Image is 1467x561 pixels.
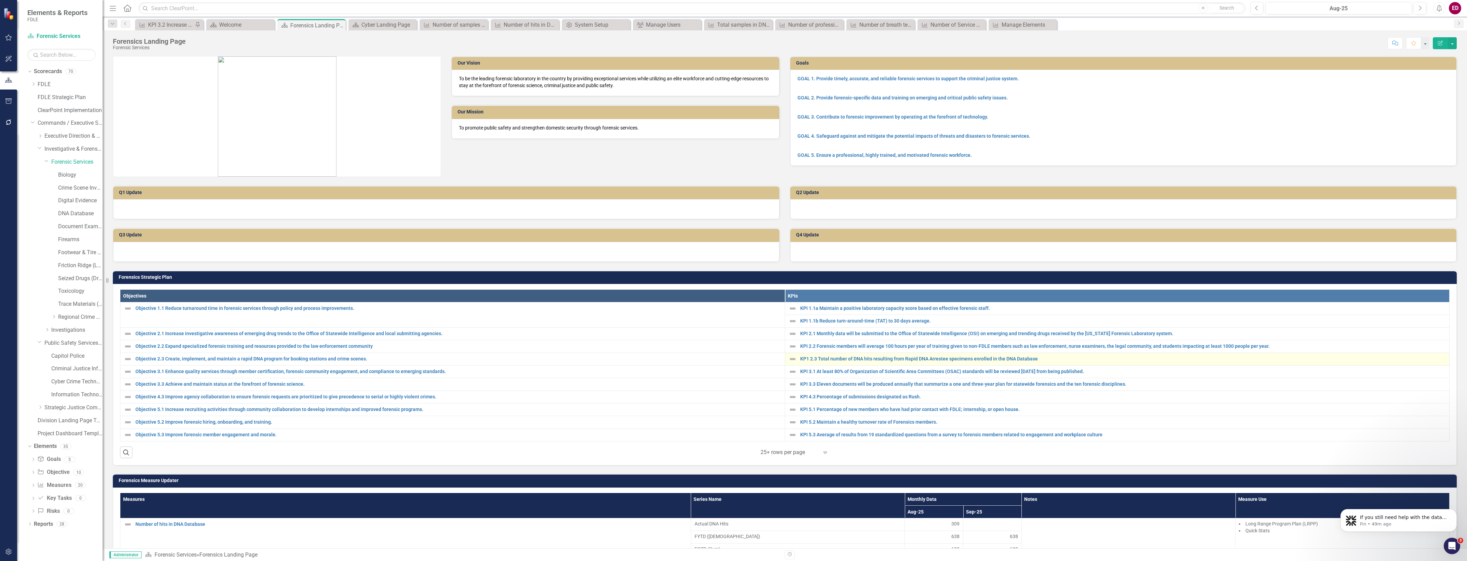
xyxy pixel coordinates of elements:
[120,340,785,353] td: Double-Click to Edit Right Click for Context Menu
[11,74,126,94] div: • - They might be assigned to a user group that limits their access to certain elements
[11,140,126,161] div: If you can't see System Settings to check these permissions, you might not have full admin access...
[1010,533,1018,540] span: 638
[199,551,257,558] div: Forensics Landing Page
[1458,538,1463,543] span: 3
[6,209,131,221] textarea: Message…
[65,69,76,74] div: 70
[459,124,772,131] p: To promote public safety and strengthen domestic security through forensic services.
[1268,4,1410,13] div: Aug-25
[1449,2,1461,14] button: ED
[789,380,797,388] img: Not Defined
[124,330,132,338] img: Not Defined
[124,431,132,439] img: Not Defined
[859,20,913,29] div: Number of breath testing instruments inspected
[44,404,103,412] a: Strategic Justice Command
[107,3,120,16] button: Home
[800,356,1446,361] a: KP1 2.3 Total number of DNA hits resulting from Rapid DNA Arrestee specimens enrolled in the DNA ...
[135,344,781,349] a: Objective 2.2 Expand specialized forensic training and resources provided to the law enforcement ...
[1444,538,1460,554] iframe: Intercom live chat
[63,508,74,514] div: 0
[135,331,781,336] a: Objective 2.1 Increase investigative awareness of emerging drug trends to the Office of Statewide...
[800,369,1446,374] a: KPI 3.1 At least 80% of Organization of Scientific Area Committees (OSAC) standards will be revie...
[361,20,415,29] div: Cyber Landing Page
[797,76,1019,81] a: GOAL 1. Provide timely, accurate, and reliable forensic services to support the criminal justice ...
[124,380,132,388] img: Not Defined
[785,366,1450,378] td: Double-Click to Edit Right Click for Context Menu
[120,328,785,340] td: Double-Click to Edit Right Click for Context Menu
[951,546,960,552] span: 638
[11,108,126,119] li: Check their user group assignments and access rules
[459,75,772,89] p: To be the leading forensic laboratory in the country by providing exceptional services while util...
[691,518,905,531] td: Double-Click to Edit
[135,432,781,437] a: Objective 5.3 Improve forensic member engagement and morale.
[38,119,103,127] a: Commands / Executive Support Branch
[34,442,57,450] a: Elements
[30,26,118,32] p: Message from Fin, sent 49m ago
[58,171,103,179] a: Biology
[11,169,92,176] div: Is that what you were looking for?
[800,407,1446,412] a: KPI 5.1 Percentage of new members who have had prior contact with FDLE; internship, or open house.
[37,468,69,476] a: Objective
[796,60,1453,66] h3: Goals
[34,520,53,528] a: Reports
[4,3,17,16] button: go back
[458,60,776,66] h3: Our Vision
[119,478,1453,483] h3: Forensics Measure Updater
[1219,5,1234,11] span: Search
[905,518,963,531] td: Double-Click to Edit
[75,495,86,501] div: 0
[32,224,38,229] button: Upload attachment
[124,393,132,401] img: Not Defined
[785,315,1450,328] td: Double-Click to Edit Right Click for Context Menu
[135,420,781,425] a: Objective 5.2 Improve forensic hiring, onboarding, and training.
[951,533,960,540] span: 638
[800,306,1446,311] a: KPI 1.1a Maintain a positive laboratory capacity score based on effective forensic staff.
[797,95,1008,100] a: GOAL 2. Provide forensic-specific data and training on emerging and critical public safety issues.
[290,21,344,30] div: Forensics Landing Page
[51,365,103,373] a: Criminal Justice Information Services
[1002,20,1055,29] div: Manage Elements
[848,20,913,29] a: Number of breath testing instruments inspected
[800,344,1446,349] a: KPI 2.2 Forensic members will average 100 hours per year of training given to non-FDLE members su...
[135,369,781,374] a: Objective 3.1 Enhance quality services through member certification, forensic community engagemen...
[30,20,117,59] span: If you still need help with the data entry issue despite administrator access, I’m here to assist...
[350,20,415,29] a: Cyber Landing Page
[56,521,67,527] div: 28
[208,20,273,29] a: Welcome
[11,51,126,71] div: • - They may not have access to the specific scorecard where they're trying to enter data
[135,306,781,311] a: Objective 1.1 Reduce turnaround time in forensic services through policy and process improvements.
[124,355,132,363] img: Not Defined
[5,165,131,181] div: Fin says…
[575,20,629,29] div: System Setup
[120,353,785,366] td: Double-Click to Edit Right Click for Context Menu
[58,249,103,257] a: Footwear & Tire (Impression Evidence)
[44,339,103,347] a: Public Safety Services Command
[58,210,103,218] a: DNA Database
[38,417,103,425] a: Division Landing Page Template
[37,507,60,515] a: Risks
[11,17,56,23] b: Common causes:
[58,197,103,205] a: Digital Evidence
[124,342,132,351] img: Not Defined
[789,330,797,338] img: Not Defined
[135,522,687,527] a: Number of hits in DNA Database
[1245,521,1318,526] span: Long Range Program Plan (LRPP)
[58,262,103,270] a: Friction Ridge (Latent Prints)
[117,221,128,232] button: Send a message…
[785,391,1450,403] td: Double-Click to Edit Right Click for Context Menu
[22,224,27,229] button: Gif picker
[11,185,107,218] div: If you still need help with the data entry issue despite administrator access, I’m here to assist...
[785,429,1450,441] td: Double-Click to Edit Right Click for Context Menu
[58,275,103,283] a: Seized Drugs (Drug Chemistry)
[785,378,1450,391] td: Double-Click to Edit Right Click for Context Menu
[38,81,103,88] a: FDLE
[800,382,1446,387] a: KPI 3.3 Eleven documents will be produced annually that summarize a one and three-year plan for s...
[789,342,797,351] img: Not Defined
[120,429,785,441] td: Double-Click to Edit Right Click for Context Menu
[11,98,39,103] b: To fix this:
[51,391,103,399] a: Information Technology Services
[135,382,781,387] a: Objective 3.3 Achieve and maintain status at the forefront of forensic science.
[789,368,797,376] img: Not Defined
[120,378,785,391] td: Double-Click to Edit Right Click for Context Menu
[120,302,785,328] td: Double-Click to Edit Right Click for Context Menu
